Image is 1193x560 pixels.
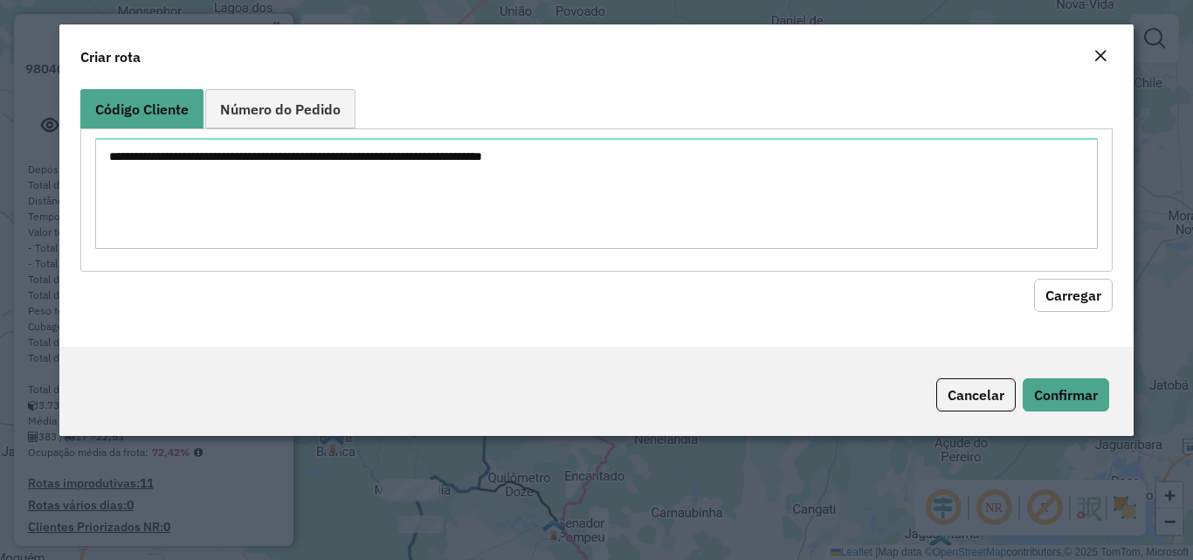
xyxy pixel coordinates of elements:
[220,102,341,116] span: Número do Pedido
[95,102,189,116] span: Código Cliente
[1023,378,1109,411] button: Confirmar
[80,46,141,67] h4: Criar rota
[936,378,1016,411] button: Cancelar
[1093,49,1107,63] em: Fechar
[1088,45,1113,68] button: Close
[1034,279,1113,312] button: Carregar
